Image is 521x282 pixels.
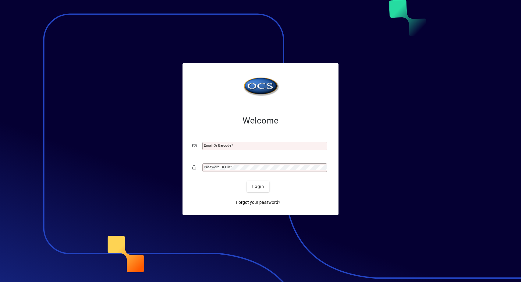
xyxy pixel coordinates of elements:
[234,197,283,208] a: Forgot your password?
[247,181,269,192] button: Login
[192,116,329,126] h2: Welcome
[236,199,280,206] span: Forgot your password?
[204,165,230,169] mat-label: Password or Pin
[252,183,264,190] span: Login
[204,143,231,148] mat-label: Email or Barcode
